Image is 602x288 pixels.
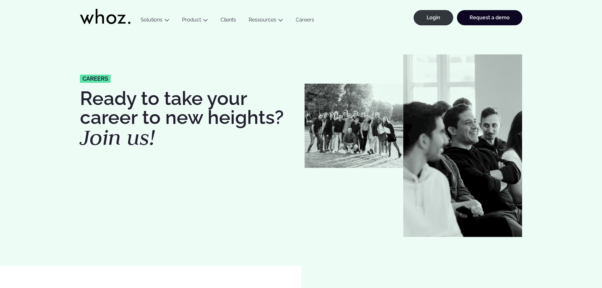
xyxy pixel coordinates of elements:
button: Product [176,17,214,25]
a: Request a demo [457,10,522,25]
a: Ressources [249,17,276,23]
a: Login [414,10,453,25]
span: careers [82,76,108,82]
a: Product [182,17,201,23]
a: Clients [214,17,242,25]
em: Join us! [80,123,155,151]
button: Ressources [242,17,289,25]
img: Whozzies-Team-Revenue [304,84,403,168]
button: Solutions [134,17,176,25]
a: Careers [289,17,320,25]
h1: Ready to take your career to new heights? [80,89,298,148]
